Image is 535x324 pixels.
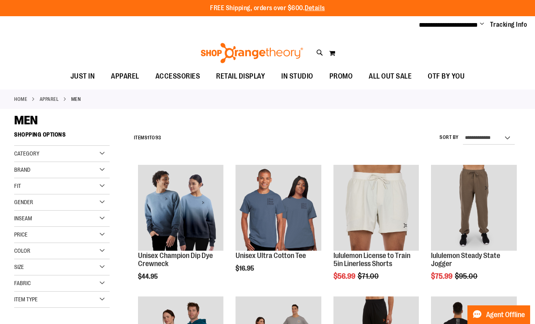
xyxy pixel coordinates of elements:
[329,161,423,301] div: product
[369,67,412,85] span: ALL OUT SALE
[71,96,81,103] strong: MEN
[155,67,200,85] span: ACCESSORIES
[14,215,32,222] span: Inseam
[236,252,306,260] a: Unisex Ultra Cotton Tee
[14,113,38,127] span: MEN
[210,4,325,13] p: FREE Shipping, orders over $600.
[236,265,255,272] span: $16.95
[14,166,30,173] span: Brand
[14,247,30,254] span: Color
[14,150,39,157] span: Category
[333,272,357,280] span: $56.99
[134,132,161,144] h2: Items to
[14,128,110,146] strong: Shopping Options
[427,161,521,301] div: product
[467,305,530,324] button: Agent Offline
[138,273,159,280] span: $44.95
[236,165,321,251] img: Unisex Ultra Cotton Tee
[333,165,419,251] img: lululemon License to Train 5in Linerless Shorts
[329,67,353,85] span: PROMO
[281,67,313,85] span: IN STUDIO
[486,311,525,319] span: Agent Offline
[428,67,465,85] span: OTF BY YOU
[200,43,304,63] img: Shop Orangetheory
[216,67,265,85] span: RETAIL DISPLAY
[431,165,517,251] img: lululemon Steady State Jogger
[439,134,459,141] label: Sort By
[14,264,24,270] span: Size
[14,199,33,205] span: Gender
[138,165,224,252] a: Unisex Champion Dip Dye Crewneck
[134,161,228,301] div: product
[14,231,28,238] span: Price
[480,21,484,29] button: Account menu
[40,96,59,103] a: APPAREL
[305,4,325,12] a: Details
[138,252,213,268] a: Unisex Champion Dip Dye Crewneck
[111,67,139,85] span: APPAREL
[333,165,419,252] a: lululemon License to Train 5in Linerless Shorts
[70,67,95,85] span: JUST IN
[358,272,380,280] span: $71.00
[14,96,27,103] a: Home
[431,252,500,268] a: lululemon Steady State Jogger
[14,183,21,189] span: Fit
[455,272,479,280] span: $95.00
[14,296,38,303] span: Item Type
[490,20,527,29] a: Tracking Info
[138,165,224,251] img: Unisex Champion Dip Dye Crewneck
[236,165,321,252] a: Unisex Ultra Cotton Tee
[231,161,325,293] div: product
[431,165,517,252] a: lululemon Steady State Jogger
[147,135,149,141] span: 1
[431,272,454,280] span: $75.99
[155,135,161,141] span: 93
[333,252,410,268] a: lululemon License to Train 5in Linerless Shorts
[14,280,31,286] span: Fabric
